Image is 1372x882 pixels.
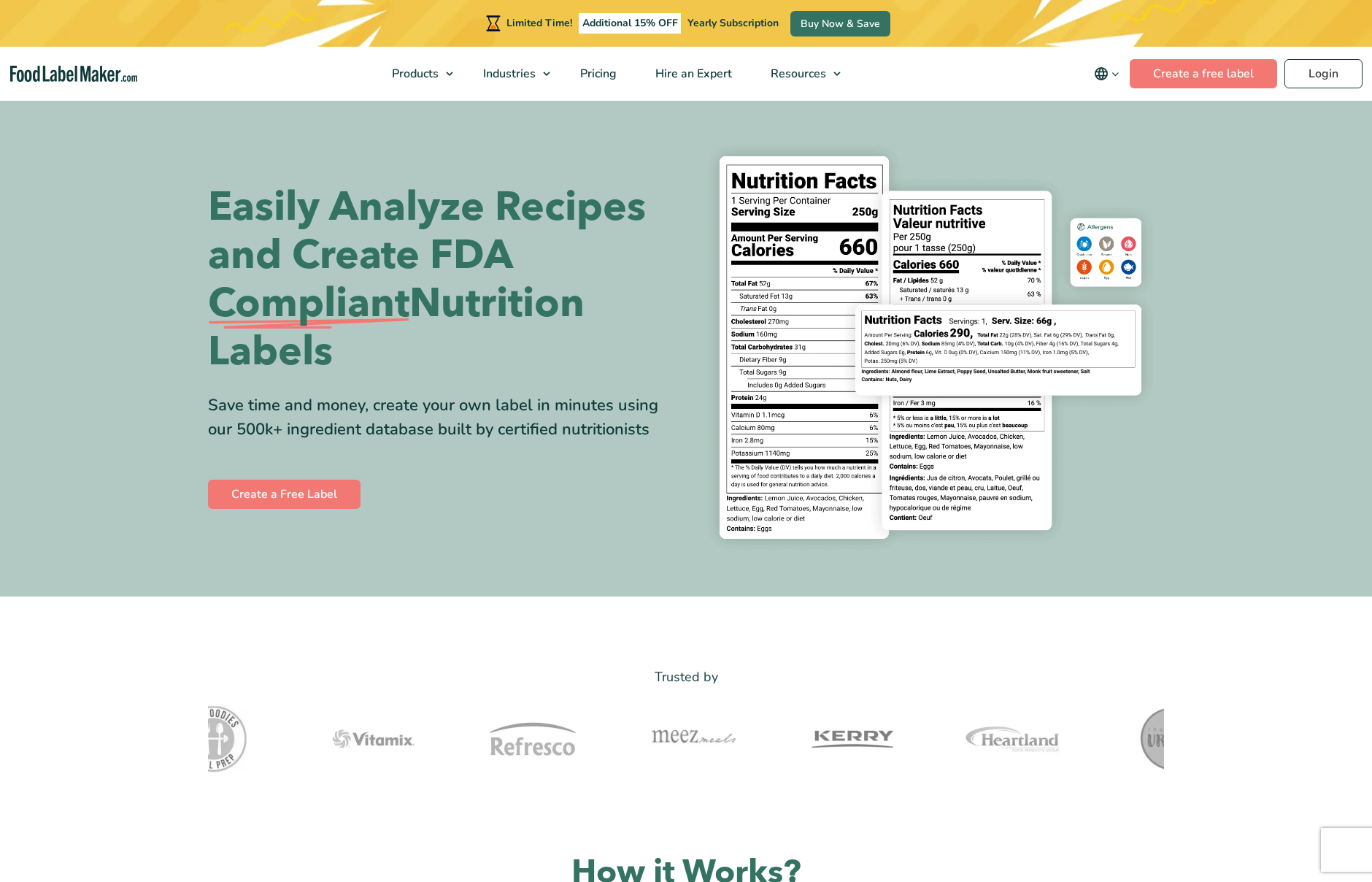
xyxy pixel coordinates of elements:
h1: Easily Analyze Recipes and Create FDA Nutrition Labels [208,183,675,376]
span: Pricing [576,66,618,82]
a: Products [373,47,460,101]
a: Login [1284,59,1363,88]
a: Buy Now & Save [790,11,890,37]
span: Limited Time! [506,16,572,30]
span: Industries [479,66,537,82]
span: Products [388,66,440,82]
a: Pricing [561,47,633,101]
button: Change language [1084,59,1130,88]
a: Hire an Expert [636,47,748,101]
span: Hire an Expert [651,66,733,82]
a: Create a Free Label [208,480,361,509]
span: Compliant [208,280,409,328]
div: Save time and money, create your own label in minutes using our 500k+ ingredient database built b... [208,394,675,442]
a: Food Label Maker homepage [10,66,138,83]
span: Additional 15% OFF [579,13,682,34]
span: Resources [766,66,828,82]
p: Trusted by [208,667,1164,688]
a: Create a free label [1130,59,1277,88]
span: Yearly Subscription [687,16,779,30]
a: Resources [752,47,848,101]
a: Industries [464,47,558,101]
